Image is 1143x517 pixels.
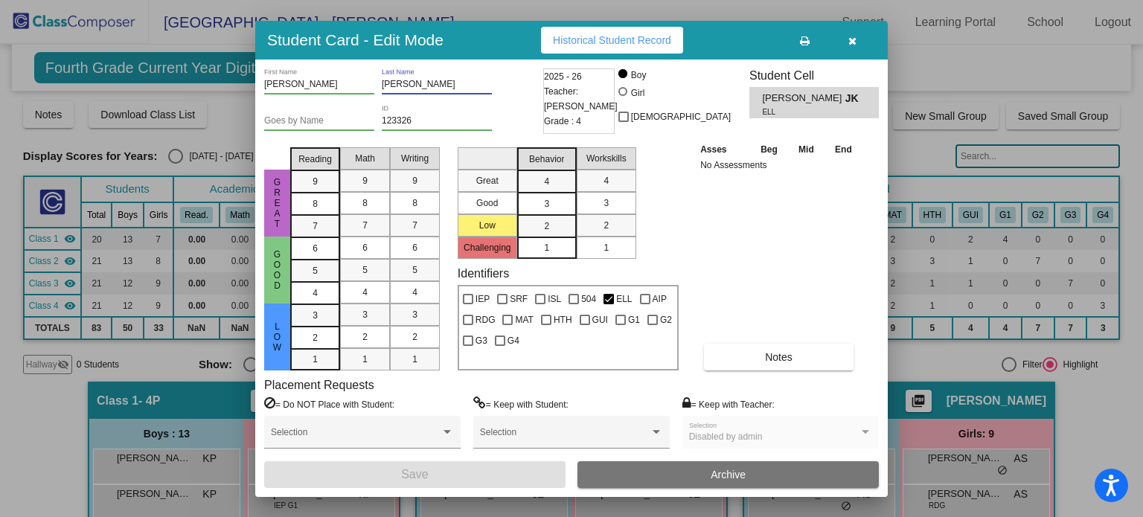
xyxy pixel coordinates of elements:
span: Reading [298,152,332,166]
span: Historical Student Record [553,34,671,46]
span: 2 [603,219,609,232]
span: HTH [554,311,572,329]
span: 504 [581,290,596,308]
span: AIP [653,290,667,308]
span: 2 [544,219,549,233]
span: G4 [508,332,519,350]
span: Teacher: [PERSON_NAME] [544,84,618,114]
span: 1 [603,241,609,254]
span: G1 [628,311,640,329]
span: 9 [362,174,368,187]
span: RDG [476,311,496,329]
button: Archive [577,461,879,488]
span: 4 [544,175,549,188]
span: 3 [412,308,417,321]
div: Boy [630,68,647,82]
label: = Keep with Teacher: [682,396,775,411]
span: 7 [313,219,318,233]
span: 4 [362,286,368,299]
button: Save [264,461,566,488]
span: 8 [313,197,318,211]
span: Writing [401,152,429,165]
button: Historical Student Record [541,27,683,54]
span: JK [845,91,866,106]
span: Archive [711,469,746,481]
span: 5 [412,263,417,277]
span: IEP [476,290,490,308]
span: Disabled by admin [689,431,763,442]
span: Low [271,321,284,353]
span: 2025 - 26 [544,69,582,84]
th: Beg [750,141,789,158]
label: = Do NOT Place with Student: [264,396,394,411]
span: 3 [362,308,368,321]
span: ELL [616,290,632,308]
span: Grade : 4 [544,114,581,129]
span: 2 [362,330,368,344]
span: 1 [313,353,318,366]
label: Identifiers [458,266,509,280]
span: Behavior [529,152,564,166]
label: = Keep with Student: [473,396,569,411]
span: 5 [313,264,318,277]
span: G2 [660,311,672,329]
h3: Student Card - Edit Mode [267,30,444,49]
span: [PERSON_NAME] [762,91,845,106]
span: 6 [412,241,417,254]
span: 4 [412,286,417,299]
span: 1 [362,353,368,366]
span: 8 [362,196,368,210]
span: MAT [515,311,533,329]
th: End [825,141,863,158]
td: No Assessments [697,158,862,173]
span: 6 [313,242,318,255]
span: 3 [603,196,609,210]
span: 6 [362,241,368,254]
th: Mid [788,141,824,158]
span: Notes [765,351,793,363]
h3: Student Cell [749,68,879,83]
span: [DEMOGRAPHIC_DATA] [631,108,731,126]
label: Placement Requests [264,378,374,392]
span: 7 [412,219,417,232]
span: Math [355,152,375,165]
button: Notes [704,344,854,370]
span: Good [271,249,284,291]
span: 4 [313,286,318,300]
span: 1 [412,353,417,366]
span: 4 [603,174,609,187]
span: G3 [476,332,487,350]
span: 5 [362,263,368,277]
span: 7 [362,219,368,232]
span: 9 [313,175,318,188]
span: 2 [412,330,417,344]
span: SRF [510,290,528,308]
input: Enter ID [382,116,492,126]
span: Save [401,468,428,481]
div: Girl [630,86,645,100]
span: ELL [762,106,834,118]
span: ISL [548,290,561,308]
span: 3 [313,309,318,322]
span: 2 [313,331,318,344]
span: 9 [412,174,417,187]
input: goes by name [264,116,374,126]
th: Asses [697,141,750,158]
span: 8 [412,196,417,210]
span: Workskills [586,152,627,165]
span: 1 [544,241,549,254]
span: Great [271,177,284,229]
span: GUI [592,311,608,329]
span: 3 [544,197,549,211]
